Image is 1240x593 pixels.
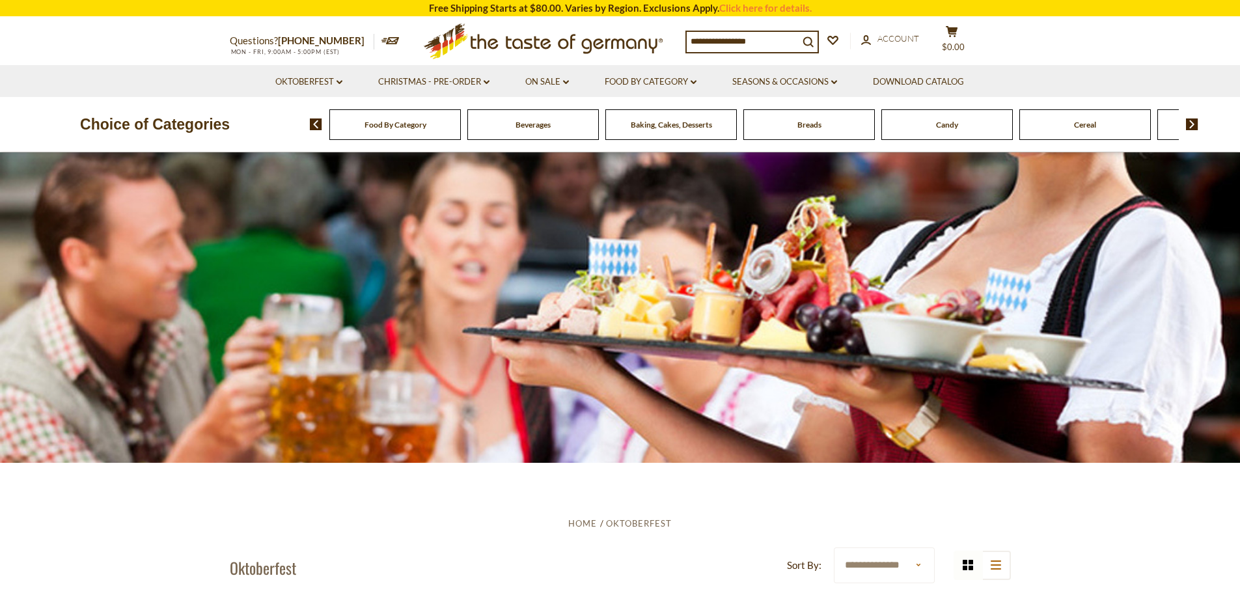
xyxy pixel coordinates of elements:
span: Account [877,33,919,44]
img: next arrow [1186,118,1198,130]
a: Baking, Cakes, Desserts [631,120,712,130]
a: Food By Category [365,120,426,130]
a: Download Catalog [873,75,964,89]
h1: Oktoberfest [230,558,296,577]
a: Christmas - PRE-ORDER [378,75,489,89]
a: Oktoberfest [606,518,672,529]
button: $0.00 [933,25,972,58]
a: On Sale [525,75,569,89]
a: Oktoberfest [275,75,342,89]
a: Click here for details. [719,2,812,14]
a: Candy [936,120,958,130]
a: Beverages [516,120,551,130]
a: Account [861,32,919,46]
label: Sort By: [787,557,821,573]
span: $0.00 [942,42,965,52]
a: Food By Category [605,75,696,89]
a: Breads [797,120,821,130]
span: MON - FRI, 9:00AM - 5:00PM (EST) [230,48,340,55]
a: Cereal [1074,120,1096,130]
a: [PHONE_NUMBER] [278,34,365,46]
a: Seasons & Occasions [732,75,837,89]
p: Questions? [230,33,374,49]
a: Home [568,518,597,529]
img: previous arrow [310,118,322,130]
